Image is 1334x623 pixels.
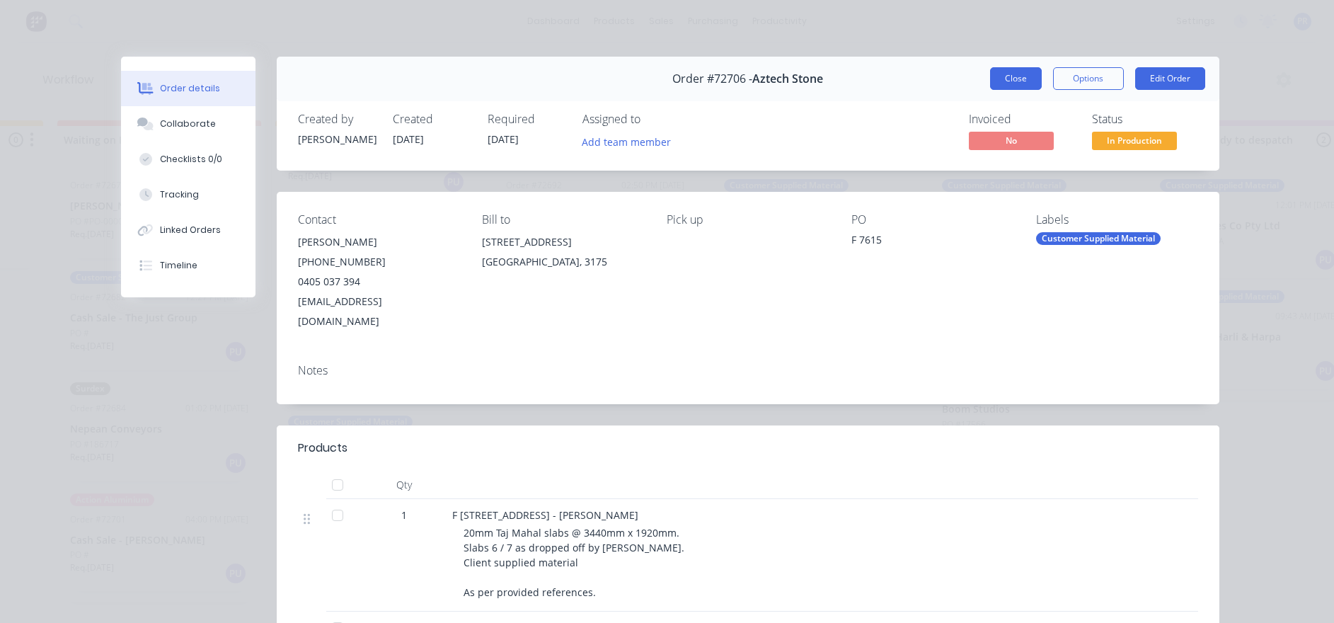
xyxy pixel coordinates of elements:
[298,113,376,126] div: Created by
[298,364,1198,377] div: Notes
[482,252,644,272] div: [GEOGRAPHIC_DATA], 3175
[393,113,471,126] div: Created
[1036,213,1198,227] div: Labels
[851,232,1013,252] div: F 7615
[121,212,255,248] button: Linked Orders
[574,132,678,151] button: Add team member
[121,248,255,283] button: Timeline
[1053,67,1124,90] button: Options
[160,82,220,95] div: Order details
[298,292,460,331] div: [EMAIL_ADDRESS][DOMAIN_NAME]
[160,153,222,166] div: Checklists 0/0
[121,106,255,142] button: Collaborate
[298,132,376,147] div: [PERSON_NAME]
[488,132,519,146] span: [DATE]
[990,67,1042,90] button: Close
[582,132,679,151] button: Add team member
[582,113,724,126] div: Assigned to
[362,471,447,499] div: Qty
[1135,67,1205,90] button: Edit Order
[298,213,460,227] div: Contact
[298,232,460,331] div: [PERSON_NAME][PHONE_NUMBER]0405 037 394[EMAIL_ADDRESS][DOMAIN_NAME]
[298,440,347,457] div: Products
[452,508,638,522] span: F [STREET_ADDRESS] - [PERSON_NAME]
[298,272,460,292] div: 0405 037 394
[160,224,221,236] div: Linked Orders
[298,252,460,272] div: [PHONE_NUMBER]
[969,113,1075,126] div: Invoiced
[482,232,644,278] div: [STREET_ADDRESS][GEOGRAPHIC_DATA], 3175
[121,142,255,177] button: Checklists 0/0
[298,232,460,252] div: [PERSON_NAME]
[1092,113,1198,126] div: Status
[464,526,684,599] span: 20mm Taj Mahal slabs @ 3440mm x 1920mm. Slabs 6 / 7 as dropped off by [PERSON_NAME]. Client suppl...
[160,188,199,201] div: Tracking
[160,118,216,130] div: Collaborate
[482,213,644,227] div: Bill to
[401,508,407,522] span: 1
[1092,132,1177,149] span: In Production
[851,213,1013,227] div: PO
[121,71,255,106] button: Order details
[667,213,829,227] div: Pick up
[1092,132,1177,153] button: In Production
[1036,232,1161,245] div: Customer Supplied Material
[160,259,197,272] div: Timeline
[752,72,823,86] span: Aztech Stone
[121,177,255,212] button: Tracking
[672,72,752,86] span: Order #72706 -
[969,132,1054,149] span: No
[393,132,424,146] span: [DATE]
[488,113,565,126] div: Required
[482,232,644,252] div: [STREET_ADDRESS]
